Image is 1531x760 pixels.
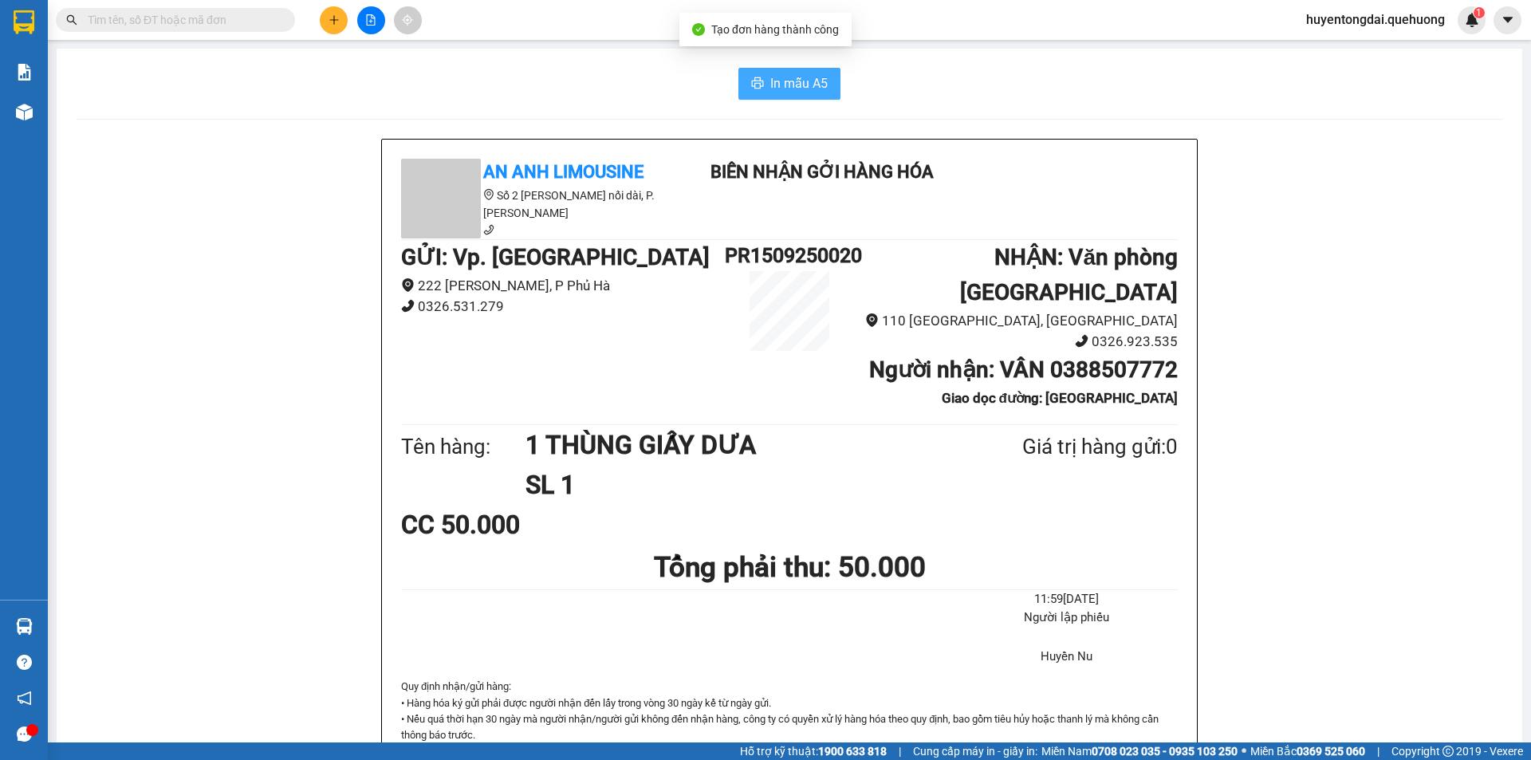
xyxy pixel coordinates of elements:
[401,711,1178,744] p: • Nếu quá thời hạn 30 ngày mà người nhận/người gửi không đến nhận hàng, công ty có quyền xử lý hà...
[854,331,1178,352] li: 0326.923.535
[401,695,1178,711] p: • Hàng hóa ký gửi phải được người nhận đến lấy trong vòng 30 ngày kể từ ngày gửi.
[751,77,764,92] span: printer
[869,356,1178,383] b: Người nhận : VÂN 0388507772
[955,590,1178,609] li: 11:59[DATE]
[401,296,725,317] li: 0326.531.279
[942,390,1178,406] b: Giao dọc đường: [GEOGRAPHIC_DATA]
[14,10,34,34] img: logo-vxr
[818,745,887,758] strong: 1900 633 818
[17,655,32,670] span: question-circle
[401,275,725,297] li: 222 [PERSON_NAME], P Phủ Hà
[394,6,422,34] button: aim
[1293,10,1458,30] span: huyentongdai.quehuong
[402,14,413,26] span: aim
[955,608,1178,628] li: Người lập phiếu
[483,162,643,182] b: An Anh Limousine
[913,742,1037,760] span: Cung cấp máy in - giấy in:
[401,299,415,313] span: phone
[955,648,1178,667] li: Huyền Nu
[365,14,376,26] span: file-add
[1297,745,1365,758] strong: 0369 525 060
[483,189,494,200] span: environment
[17,727,32,742] span: message
[711,23,839,36] span: Tạo đơn hàng thành công
[483,224,494,235] span: phone
[725,240,854,271] h1: PR1509250020
[16,104,33,120] img: warehouse-icon
[1442,746,1454,757] span: copyright
[770,73,828,93] span: In mẫu A5
[88,11,276,29] input: Tìm tên, số ĐT hoặc mã đơn
[401,278,415,292] span: environment
[20,103,88,178] b: An Anh Limousine
[740,742,887,760] span: Hỗ trợ kỹ thuật:
[401,244,710,270] b: GỬI : Vp. [GEOGRAPHIC_DATA]
[525,465,945,505] h1: SL 1
[16,64,33,81] img: solution-icon
[1242,748,1246,754] span: ⚪️
[17,691,32,706] span: notification
[1501,13,1515,27] span: caret-down
[1476,7,1482,18] span: 1
[1075,334,1088,348] span: phone
[854,310,1178,332] li: 110 [GEOGRAPHIC_DATA], [GEOGRAPHIC_DATA]
[945,431,1178,463] div: Giá trị hàng gửi: 0
[738,68,840,100] button: printerIn mẫu A5
[960,244,1178,305] b: NHẬN : Văn phòng [GEOGRAPHIC_DATA]
[1092,745,1238,758] strong: 0708 023 035 - 0935 103 250
[899,742,901,760] span: |
[357,6,385,34] button: file-add
[692,23,705,36] span: check-circle
[329,14,340,26] span: plus
[1377,742,1379,760] span: |
[401,431,525,463] div: Tên hàng:
[103,23,153,153] b: Biên nhận gởi hàng hóa
[1041,742,1238,760] span: Miền Nam
[401,545,1178,589] h1: Tổng phải thu: 50.000
[865,313,879,327] span: environment
[1465,13,1479,27] img: icon-new-feature
[1250,742,1365,760] span: Miền Bắc
[1474,7,1485,18] sup: 1
[16,618,33,635] img: warehouse-icon
[1494,6,1521,34] button: caret-down
[710,162,934,182] b: Biên nhận gởi hàng hóa
[66,14,77,26] span: search
[401,679,1178,760] div: Quy định nhận/gửi hàng :
[320,6,348,34] button: plus
[401,187,688,222] li: Số 2 [PERSON_NAME] nối dài, P. [PERSON_NAME]
[401,505,657,545] div: CC 50.000
[525,425,945,465] h1: 1 THÙNG GIẤY DƯA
